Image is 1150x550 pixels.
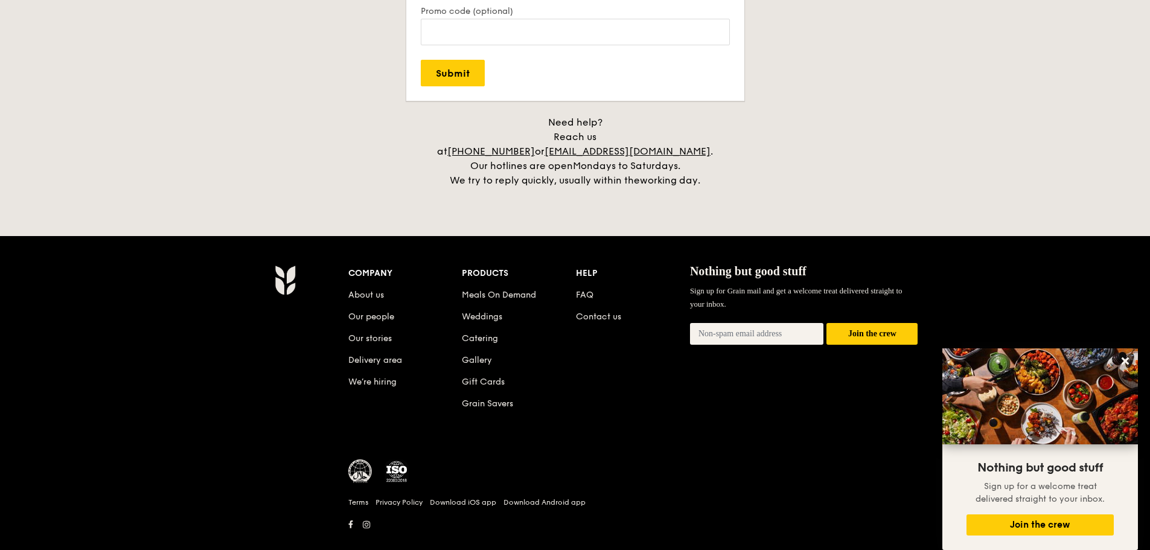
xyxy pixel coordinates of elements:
a: Gallery [462,355,492,365]
span: Nothing but good stuff [690,264,807,278]
a: Gift Cards [462,377,505,387]
span: working day. [640,174,700,186]
h6: Revision [228,533,923,543]
a: Privacy Policy [375,497,423,507]
span: Sign up for Grain mail and get a welcome treat delivered straight to your inbox. [690,286,902,309]
label: Promo code (optional) [421,6,730,16]
button: Join the crew [826,323,918,345]
img: ISO Certified [385,459,409,484]
a: [PHONE_NUMBER] [447,145,535,157]
button: Close [1116,351,1135,371]
a: Catering [462,333,498,344]
a: Download Android app [503,497,586,507]
a: About us [348,290,384,300]
a: We’re hiring [348,377,397,387]
a: Meals On Demand [462,290,536,300]
a: Weddings [462,312,502,322]
input: Submit [421,60,485,86]
a: Terms [348,497,368,507]
div: Need help? Reach us at or . Our hotlines are open We try to reply quickly, usually within the [424,115,726,188]
img: AYc88T3wAAAABJRU5ErkJggg== [275,265,296,295]
img: DSC07876-Edit02-Large.jpeg [942,348,1138,444]
span: Sign up for a welcome treat delivered straight to your inbox. [976,481,1105,504]
button: Join the crew [966,514,1114,536]
span: Mondays to Saturdays. [573,160,680,171]
span: Nothing but good stuff [977,461,1103,475]
div: Products [462,265,576,282]
input: Non-spam email address [690,323,824,345]
a: Our people [348,312,394,322]
a: Contact us [576,312,621,322]
a: Download iOS app [430,497,496,507]
a: Our stories [348,333,392,344]
a: Grain Savers [462,398,513,409]
img: MUIS Halal Certified [348,459,372,484]
a: [EMAIL_ADDRESS][DOMAIN_NAME] [545,145,711,157]
a: FAQ [576,290,593,300]
a: Delivery area [348,355,402,365]
div: Company [348,265,462,282]
div: Help [576,265,690,282]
